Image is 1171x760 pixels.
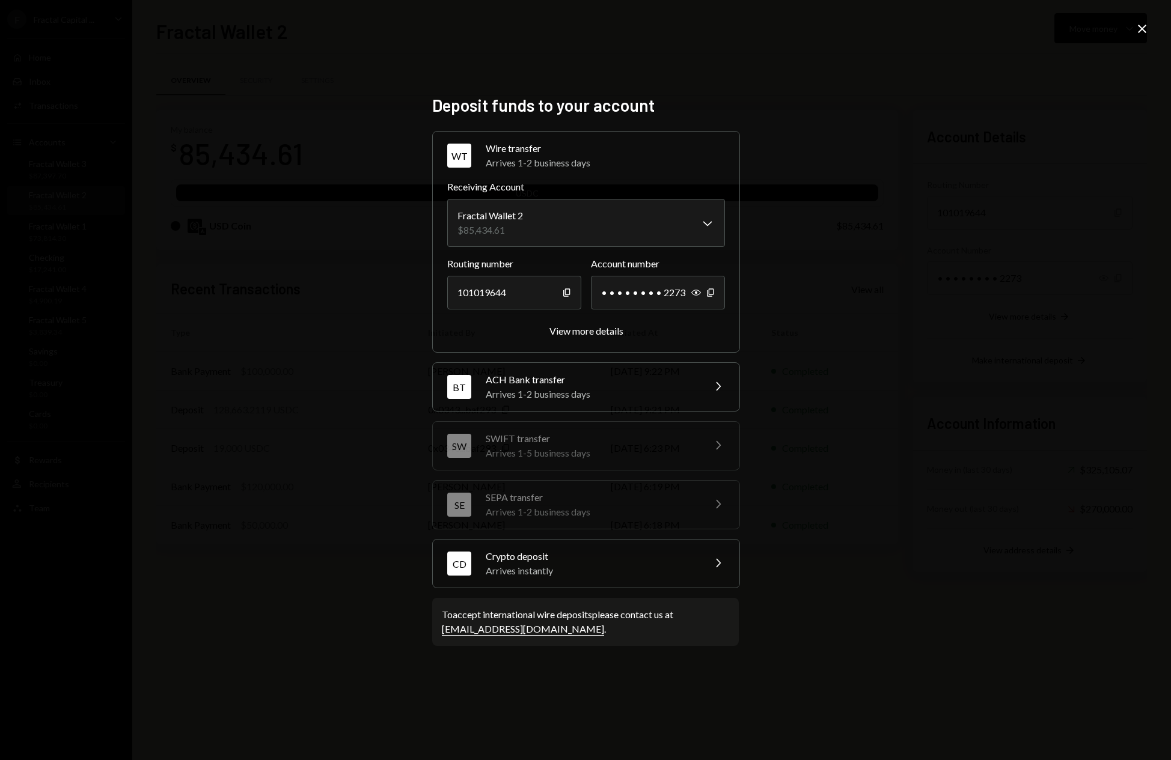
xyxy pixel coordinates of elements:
button: Receiving Account [447,199,725,247]
div: Arrives 1-2 business days [486,156,725,170]
h2: Deposit funds to your account [432,94,739,117]
a: [EMAIL_ADDRESS][DOMAIN_NAME] [442,623,604,636]
label: Receiving Account [447,180,725,194]
div: SW [447,434,471,458]
div: • • • • • • • • 2273 [591,276,725,309]
div: Wire transfer [486,141,725,156]
label: Routing number [447,257,581,271]
button: CDCrypto depositArrives instantly [433,540,739,588]
div: Arrives instantly [486,564,696,578]
div: To accept international wire deposits please contact us at . [442,607,729,636]
div: 101019644 [447,276,581,309]
div: CD [447,552,471,576]
button: SESEPA transferArrives 1-2 business days [433,481,739,529]
label: Account number [591,257,725,271]
button: SWSWIFT transferArrives 1-5 business days [433,422,739,470]
div: View more details [549,325,623,336]
button: BTACH Bank transferArrives 1-2 business days [433,363,739,411]
div: WTWire transferArrives 1-2 business days [447,180,725,338]
div: SEPA transfer [486,490,696,505]
div: SWIFT transfer [486,431,696,446]
button: View more details [549,325,623,338]
div: BT [447,375,471,399]
div: Crypto deposit [486,549,696,564]
div: Arrives 1-2 business days [486,505,696,519]
button: WTWire transferArrives 1-2 business days [433,132,739,180]
div: ACH Bank transfer [486,372,696,387]
div: SE [447,493,471,517]
div: Arrives 1-5 business days [486,446,696,460]
div: Arrives 1-2 business days [486,387,696,401]
div: WT [447,144,471,168]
